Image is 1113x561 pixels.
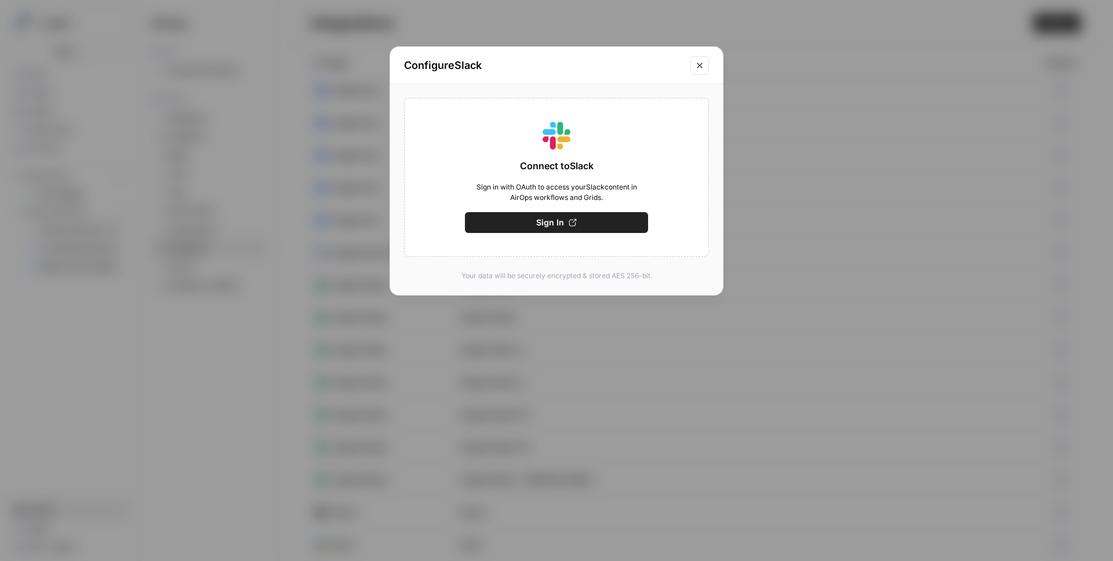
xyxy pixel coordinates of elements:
[404,271,709,281] p: Your data will be securely encrypted & stored AES 256-bit.
[690,56,709,75] button: Close modal
[536,217,564,228] span: Sign In
[404,57,683,74] h2: Configure Slack
[465,182,648,203] span: Sign in with OAuth to access your Slack content in AirOps workflows and Grids.
[465,212,648,233] button: Sign In
[520,159,594,173] span: Connect to Slack
[543,122,570,150] img: Slack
